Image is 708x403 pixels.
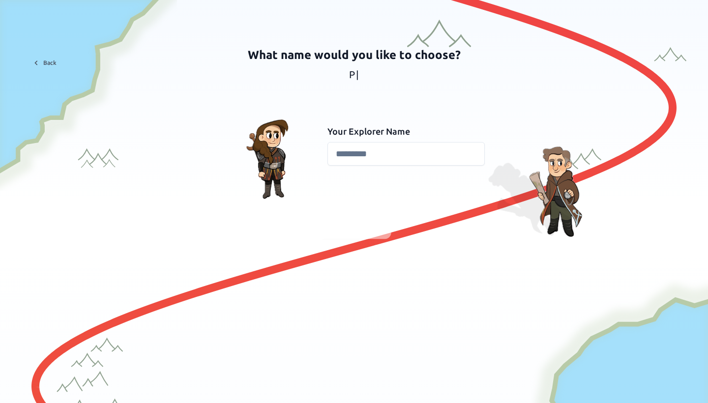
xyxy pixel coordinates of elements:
[26,55,62,71] button: Back
[327,124,485,138] label: Your Explorer Name
[189,47,519,63] h2: What name would you like to choose?
[189,67,519,83] p: P
[228,119,307,199] img: Character
[356,69,359,80] span: |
